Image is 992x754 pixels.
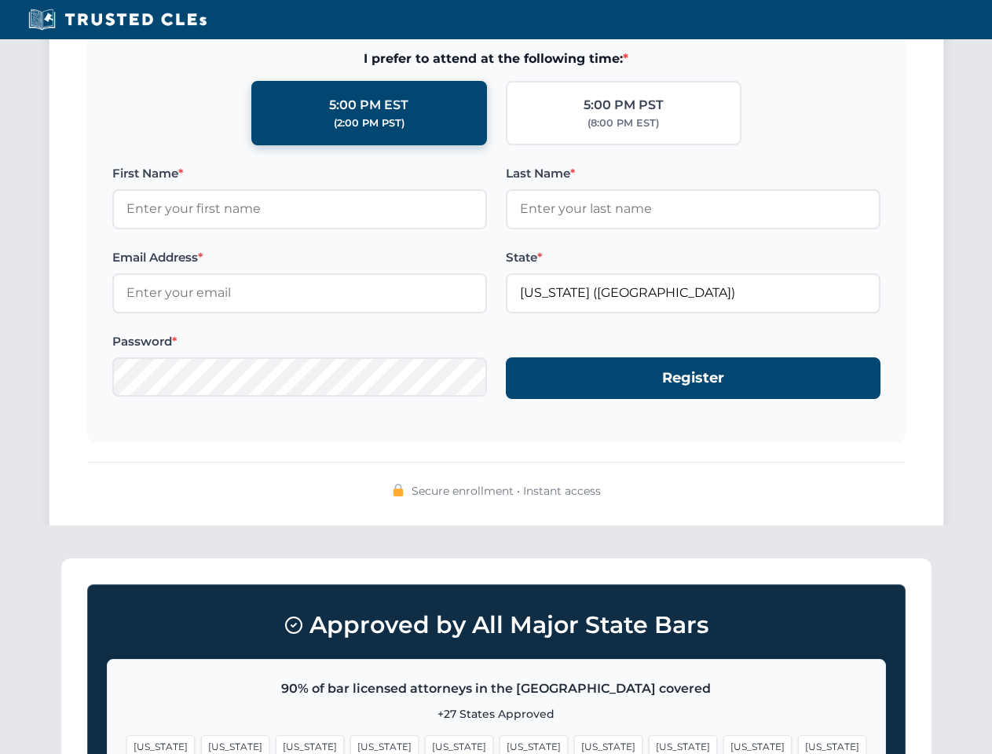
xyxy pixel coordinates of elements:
[329,95,408,115] div: 5:00 PM EST
[112,164,487,183] label: First Name
[112,189,487,229] input: Enter your first name
[126,705,866,723] p: +27 States Approved
[584,95,664,115] div: 5:00 PM PST
[412,482,601,500] span: Secure enrollment • Instant access
[112,332,487,351] label: Password
[506,273,880,313] input: Florida (FL)
[506,189,880,229] input: Enter your last name
[506,357,880,399] button: Register
[334,115,404,131] div: (2:00 PM PST)
[107,604,886,646] h3: Approved by All Major State Bars
[506,164,880,183] label: Last Name
[506,248,880,267] label: State
[112,49,880,69] span: I prefer to attend at the following time:
[112,248,487,267] label: Email Address
[24,8,211,31] img: Trusted CLEs
[588,115,659,131] div: (8:00 PM EST)
[112,273,487,313] input: Enter your email
[392,484,404,496] img: 🔒
[126,679,866,699] p: 90% of bar licensed attorneys in the [GEOGRAPHIC_DATA] covered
